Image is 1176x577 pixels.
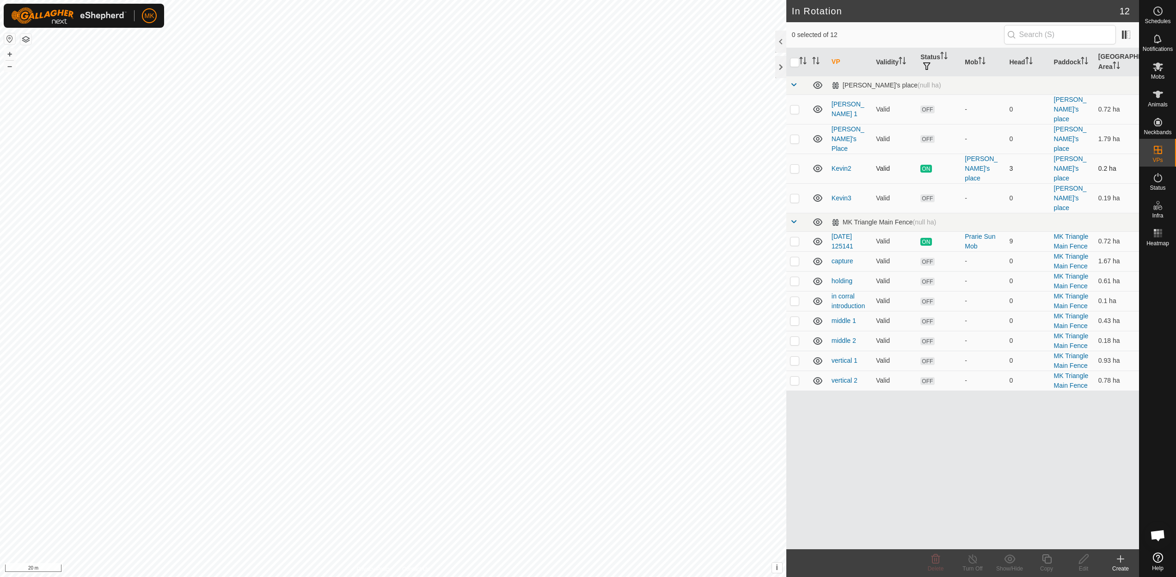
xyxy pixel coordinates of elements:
span: OFF [920,258,934,266]
span: MK [145,11,154,21]
a: [DATE] 125141 [832,233,853,250]
td: Valid [872,94,917,124]
a: Kevin2 [832,165,851,172]
td: Valid [872,271,917,291]
div: Show/Hide [991,565,1028,573]
td: 0 [1005,351,1050,371]
a: middle 1 [832,317,856,324]
a: Help [1139,549,1176,575]
a: vertical 2 [832,377,857,384]
span: OFF [920,194,934,202]
th: Mob [961,48,1005,76]
a: MK Triangle Main Fence [1054,332,1089,349]
span: Help [1152,565,1164,571]
h2: In Rotation [792,6,1120,17]
div: - [965,193,1002,203]
td: 0 [1005,271,1050,291]
p-sorticon: Activate to sort [799,58,807,66]
div: Turn Off [954,565,991,573]
a: vertical 1 [832,357,857,364]
button: – [4,61,15,72]
div: - [965,134,1002,144]
th: Validity [872,48,917,76]
span: VPs [1152,157,1163,163]
div: Create [1102,565,1139,573]
span: OFF [920,135,934,143]
td: 0 [1005,371,1050,391]
div: - [965,376,1002,385]
div: - [965,105,1002,114]
span: Schedules [1145,19,1170,24]
span: Neckbands [1144,130,1171,135]
div: - [965,256,1002,266]
td: 0 [1005,251,1050,271]
span: Heatmap [1146,241,1169,246]
span: OFF [920,337,934,345]
a: middle 2 [832,337,856,344]
div: - [965,356,1002,366]
button: Reset Map [4,33,15,44]
td: 1.67 ha [1095,251,1139,271]
div: Edit [1065,565,1102,573]
div: - [965,276,1002,286]
span: 12 [1120,4,1130,18]
img: Gallagher Logo [11,7,127,24]
td: 0.72 ha [1095,94,1139,124]
a: MK Triangle Main Fence [1054,253,1089,270]
button: + [4,49,15,60]
span: (null ha) [913,218,937,226]
a: MK Triangle Main Fence [1054,273,1089,290]
div: - [965,296,1002,306]
td: 3 [1005,154,1050,183]
div: [PERSON_NAME]'s place [832,81,941,89]
td: Valid [872,183,917,213]
div: - [965,316,1002,326]
span: ON [920,165,931,173]
td: 0 [1005,183,1050,213]
td: 0.78 ha [1095,371,1139,391]
span: Delete [928,565,944,572]
span: Mobs [1151,74,1164,80]
a: Contact Us [402,565,429,573]
span: OFF [920,317,934,325]
p-sorticon: Activate to sort [1081,58,1088,66]
td: Valid [872,371,917,391]
td: 0 [1005,124,1050,154]
div: - [965,336,1002,346]
a: [PERSON_NAME] 1 [832,100,864,118]
td: 0.72 ha [1095,231,1139,251]
p-sorticon: Activate to sort [1025,58,1033,66]
a: Privacy Policy [356,565,391,573]
td: Valid [872,331,917,351]
a: capture [832,257,853,265]
a: [PERSON_NAME]'s Place [832,125,864,152]
td: 0.43 ha [1095,311,1139,331]
button: i [772,563,782,573]
p-sorticon: Activate to sort [812,58,820,66]
a: [PERSON_NAME]'s place [1054,155,1087,182]
td: 0.61 ha [1095,271,1139,291]
td: Valid [872,251,917,271]
a: MK Triangle Main Fence [1054,292,1089,310]
span: (null ha) [918,81,941,89]
td: 9 [1005,231,1050,251]
td: 0.1 ha [1095,291,1139,311]
a: in corral introduction [832,292,865,310]
td: Valid [872,311,917,331]
td: 0.93 ha [1095,351,1139,371]
th: [GEOGRAPHIC_DATA] Area [1095,48,1139,76]
td: 0 [1005,311,1050,331]
td: 0 [1005,94,1050,124]
th: VP [828,48,872,76]
p-sorticon: Activate to sort [899,58,906,66]
span: Notifications [1143,46,1173,52]
input: Search (S) [1004,25,1116,44]
span: OFF [920,298,934,305]
button: Map Layers [20,34,31,45]
span: Status [1150,185,1165,191]
span: Animals [1148,102,1168,107]
a: MK Triangle Main Fence [1054,312,1089,329]
td: 0.2 ha [1095,154,1139,183]
a: MK Triangle Main Fence [1054,233,1089,250]
th: Status [917,48,961,76]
